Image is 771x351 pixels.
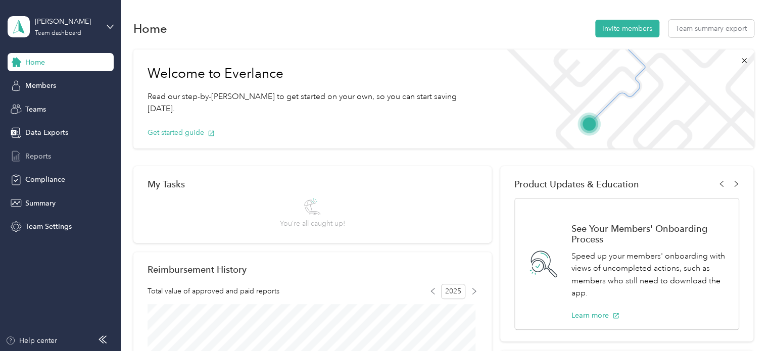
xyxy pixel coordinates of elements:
[25,104,46,115] span: Teams
[148,286,279,296] span: Total value of approved and paid reports
[148,127,215,138] button: Get started guide
[148,264,247,275] h2: Reimbursement History
[133,23,167,34] h1: Home
[571,310,619,321] button: Learn more
[25,57,45,68] span: Home
[35,30,81,36] div: Team dashboard
[148,179,477,189] div: My Tasks
[571,250,728,299] p: Speed up your members' onboarding with views of uncompleted actions, such as members who still ne...
[571,223,728,244] h1: See Your Members' Onboarding Process
[25,221,72,232] span: Team Settings
[280,218,345,229] span: You’re all caught up!
[148,66,483,82] h1: Welcome to Everlance
[35,16,98,27] div: [PERSON_NAME]
[25,151,51,162] span: Reports
[441,284,465,299] span: 2025
[148,90,483,115] p: Read our step-by-[PERSON_NAME] to get started on your own, so you can start saving [DATE].
[25,174,65,185] span: Compliance
[6,335,57,346] button: Help center
[595,20,659,37] button: Invite members
[25,80,56,91] span: Members
[714,294,771,351] iframe: Everlance-gr Chat Button Frame
[25,127,68,138] span: Data Exports
[497,49,753,148] img: Welcome to everlance
[668,20,754,37] button: Team summary export
[25,198,56,209] span: Summary
[514,179,639,189] span: Product Updates & Education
